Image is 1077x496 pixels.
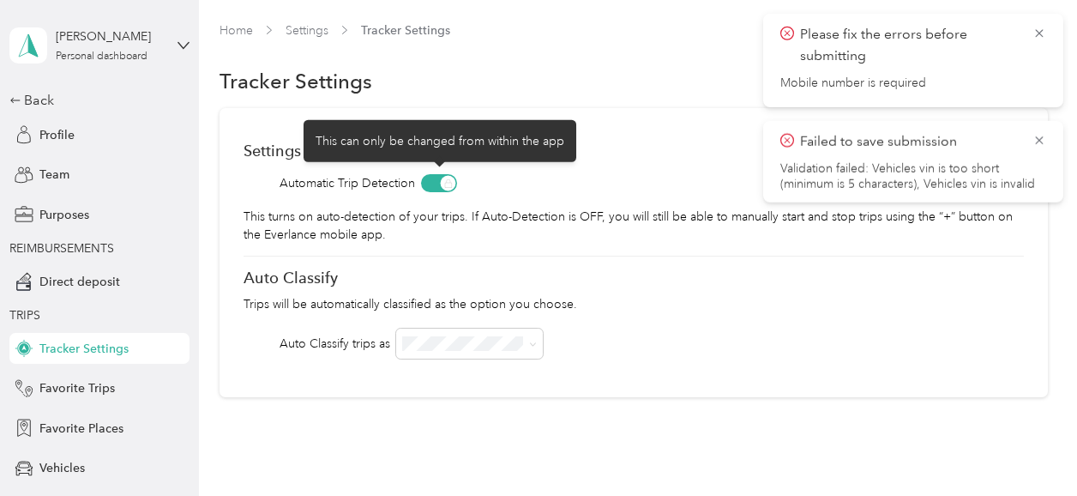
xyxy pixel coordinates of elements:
span: Direct deposit [39,273,120,291]
span: Tracker Settings [361,21,450,39]
span: REIMBURSEMENTS [9,241,114,256]
div: [PERSON_NAME] [56,27,163,45]
span: TRIPS [9,308,40,323]
div: Back [9,90,181,111]
div: Auto Classify [244,269,1023,287]
span: Favorite Trips [39,379,115,397]
a: Home [220,23,253,38]
span: Mobile number is required [780,76,1046,91]
span: Profile [39,126,75,144]
p: Failed to save submission [800,131,1020,153]
iframe: Everlance-gr Chat Button Frame [981,400,1077,496]
span: Tracker Settings [39,340,129,358]
p: Please fix the errors before submitting [800,24,1020,66]
p: This turns on auto-detection of your trips. If Auto-Detection is OFF, you will still be able to m... [244,208,1023,244]
span: Automatic Trip Detection [280,174,415,192]
span: Vehicles [39,459,85,477]
div: Personal dashboard [56,51,147,62]
h1: Tracker Settings [220,72,372,90]
span: Purposes [39,206,89,224]
a: Settings [286,23,328,38]
p: Trips will be automatically classified as the option you choose. [244,295,1023,313]
span: Team [39,166,69,184]
span: Favorite Places [39,420,123,438]
div: Settings [244,142,1023,160]
div: Auto Classify trips as [280,335,390,353]
li: Validation failed: Vehicles vin is too short (minimum is 5 characters), Vehicles vin is invalid [780,161,1046,192]
div: This can only be changed from within the app [304,120,576,162]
